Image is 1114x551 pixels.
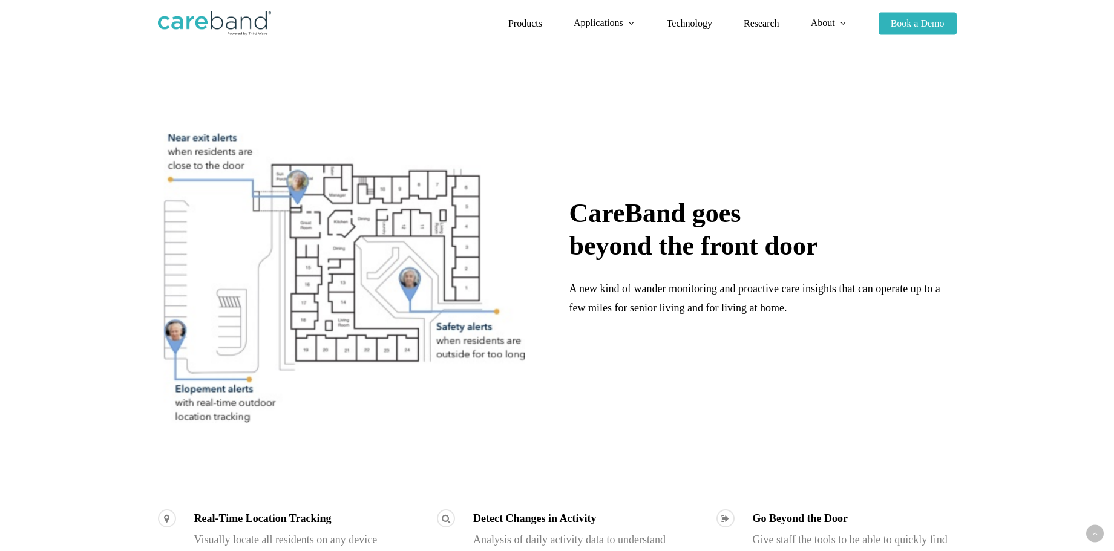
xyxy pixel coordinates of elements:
span: beyond the front door [569,231,818,261]
a: Back to top [1086,525,1104,543]
a: Technology [667,19,712,28]
a: About [811,18,847,28]
a: Learn more about wander monitoring → [569,337,746,350]
a: Research [744,19,779,28]
span: Products [508,18,542,28]
span: Applications [574,18,623,28]
h4: Real-Time Location Tracking [194,509,395,527]
span: A new kind of wander monitoring and proactive care insights that can operate up to a few miles fo... [569,282,940,314]
span: Book a Demo [891,18,945,28]
span: Research [744,18,779,28]
a: Products [508,19,542,28]
img: CareBand [158,11,271,36]
h4: Go Beyond the Door [753,509,954,527]
span: About [811,18,835,28]
h4: Detect Changes in Activity [473,509,674,527]
a: Book a Demo [879,19,957,28]
span: Technology [667,18,712,28]
a: Applications [574,18,635,28]
span: CareBand goes [569,198,741,228]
